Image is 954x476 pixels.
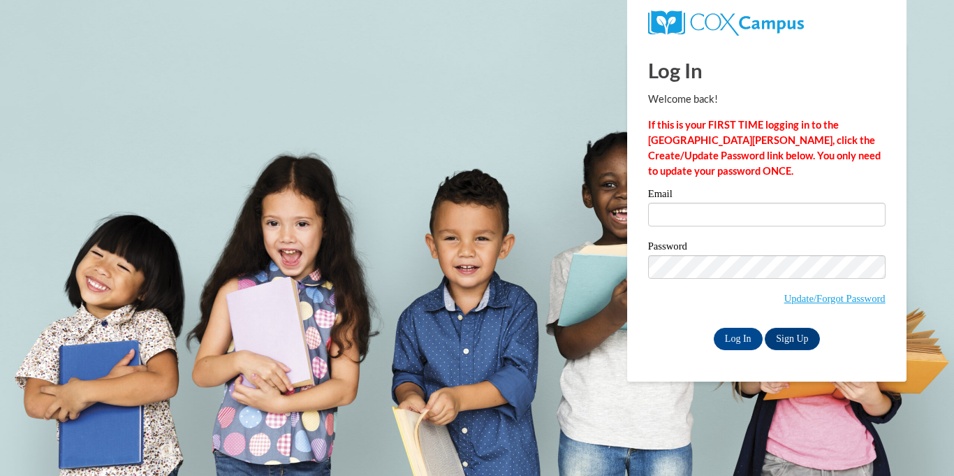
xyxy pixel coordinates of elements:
[648,241,886,255] label: Password
[784,293,886,304] a: Update/Forgot Password
[648,56,886,85] h1: Log In
[648,92,886,107] p: Welcome back!
[765,328,819,350] a: Sign Up
[648,189,886,203] label: Email
[714,328,763,350] input: Log In
[648,10,804,36] img: COX Campus
[648,16,804,28] a: COX Campus
[648,119,881,177] strong: If this is your FIRST TIME logging in to the [GEOGRAPHIC_DATA][PERSON_NAME], click the Create/Upd...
